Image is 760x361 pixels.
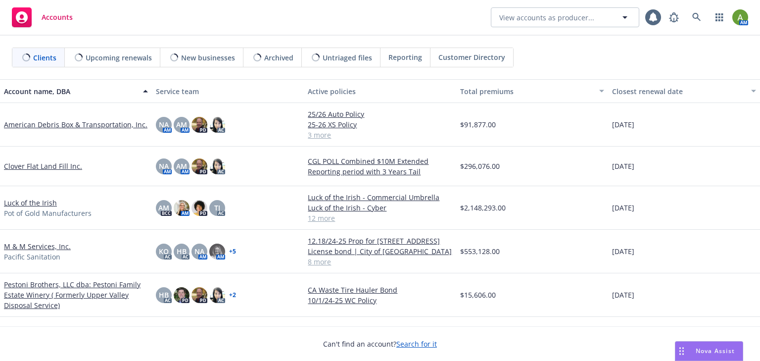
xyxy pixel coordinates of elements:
a: 10/1/24-25 WC Policy [308,295,452,306]
span: AM [158,203,169,213]
span: Pacific Sanitation [4,252,60,262]
a: 8 more [308,257,452,267]
span: AM [176,161,187,171]
span: Pot of Gold Manufacturers [4,208,92,218]
img: photo [191,287,207,303]
a: License bond | City of [GEOGRAPHIC_DATA] [308,246,452,257]
button: Nova Assist [675,341,743,361]
a: 25/26 Auto Policy [308,109,452,119]
button: Service team [152,79,304,103]
span: $2,148,293.00 [460,203,506,213]
button: Total premiums [456,79,608,103]
a: CGL POLL Combined $10M Extended Reporting period with 3 Years Tail [308,156,452,177]
span: New businesses [181,52,235,63]
div: Drag to move [675,342,688,361]
span: [DATE] [612,246,634,257]
a: Switch app [710,7,729,27]
span: Upcoming renewals [86,52,152,63]
span: [DATE] [612,290,634,300]
img: photo [191,200,207,216]
a: Accounts [8,3,77,31]
span: Accounts [42,13,73,21]
span: $296,076.00 [460,161,500,171]
img: photo [209,287,225,303]
a: Search [687,7,707,27]
span: [DATE] [612,161,634,171]
img: photo [174,200,190,216]
span: Clients [33,52,56,63]
a: 12.18/24-25 Prop for [STREET_ADDRESS] [308,236,452,246]
a: + 2 [229,292,236,298]
button: View accounts as producer... [491,7,639,27]
span: Untriaged files [323,52,372,63]
div: Closest renewal date [612,86,745,97]
img: photo [732,9,748,25]
div: Service team [156,86,300,97]
a: + 5 [229,249,236,255]
img: photo [191,117,207,133]
span: $15,606.00 [460,290,496,300]
div: Account name, DBA [4,86,137,97]
span: AM [176,119,187,130]
span: View accounts as producer... [499,12,594,23]
img: photo [174,287,190,303]
span: $91,877.00 [460,119,496,130]
a: Luck of the Irish [4,198,57,208]
span: KO [159,246,169,257]
a: 12 more [308,213,452,223]
span: Reporting [388,52,422,62]
img: photo [191,158,207,174]
span: HB [177,246,187,257]
span: [DATE] [612,203,634,213]
span: NA [159,161,169,171]
a: Luck of the Irish - Cyber [308,203,452,213]
div: Total premiums [460,86,593,97]
span: [DATE] [612,119,634,130]
span: Can't find an account? [323,339,437,349]
a: Pestoni Brothers, LLC dba: Pestoni Family Estate Winery ( Formerly Upper Valley Disposal Service) [4,279,148,310]
img: photo [209,244,225,259]
a: Search for it [396,339,437,349]
button: Active policies [304,79,456,103]
span: TJ [214,203,220,213]
img: photo [209,117,225,133]
a: 25-26 XS Policy [308,119,452,130]
span: Archived [264,52,293,63]
a: M & M Services, Inc. [4,241,71,252]
a: American Debris Box & Transportation, Inc. [4,119,147,130]
span: NA [194,246,204,257]
a: Clover Flat Land Fill Inc. [4,161,82,171]
span: NA [159,119,169,130]
a: CA Waste Tire Hauler Bond [308,285,452,295]
div: Active policies [308,86,452,97]
span: $553,128.00 [460,246,500,257]
a: 3 more [308,130,452,140]
a: Luck of the Irish - Commercial Umbrella [308,192,452,203]
button: Closest renewal date [608,79,760,103]
img: photo [209,158,225,174]
a: Report a Bug [664,7,684,27]
span: Nova Assist [696,347,735,355]
span: Customer Directory [438,52,505,62]
span: HB [159,290,169,300]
